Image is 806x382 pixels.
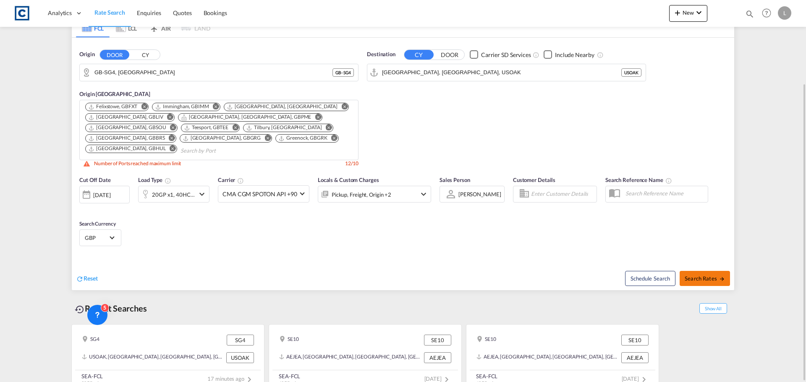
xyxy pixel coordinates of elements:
div: AEJEA, Jebel Ali, United Arab Emirates, Middle East, Middle East [279,352,422,363]
span: Quotes [173,9,191,16]
span: Load Type [138,177,171,183]
div: Press delete to remove this chip. [88,114,165,121]
button: Remove [163,135,176,143]
div: icon-magnify [745,9,754,22]
span: Bookings [204,9,227,16]
div: icon-refreshReset [76,274,98,283]
md-icon: icon-information-outline [165,177,171,184]
span: Rate Search [94,9,125,16]
input: Enter Customer Details [531,188,594,200]
md-chips-wrap: Chips container. Use arrow keys to select chips. [84,100,354,158]
span: 17 minutes ago [207,375,254,382]
span: GB - SG4 [335,70,351,75]
div: 20GP x1 40HC x1 [152,189,195,200]
span: New [673,9,704,16]
button: DOOR [435,50,464,60]
div: SG4 [227,335,254,346]
div: Press delete to remove this chip. [278,135,329,142]
div: [DATE] [79,186,130,203]
button: CY [404,50,434,60]
div: SE10 [279,335,299,346]
div: Immingham, GBIMM [155,103,209,110]
div: Southampton, GBSOU [88,124,166,131]
md-tab-item: LCL [110,19,143,37]
div: Include Nearby [555,51,594,59]
span: Show All [699,303,727,314]
span: Origin [79,50,94,59]
button: Remove [207,103,220,112]
button: Remove [326,135,338,143]
div: AEJEA [621,352,649,363]
md-pagination-wrapper: Use the left and right arrow keys to navigate between tabs [76,19,210,37]
span: [DATE] [622,375,649,382]
md-checkbox: Checkbox No Ink [544,50,594,59]
md-tab-item: AIR [143,19,177,37]
div: SEA-FCL [279,372,300,380]
div: Felixstowe, GBFXT [88,103,137,110]
div: L [778,6,791,20]
div: Carrier SD Services [481,51,531,59]
button: Remove [309,114,322,122]
span: Sales Person [440,177,470,183]
div: [PERSON_NAME] [458,191,501,197]
div: Press delete to remove this chip. [183,135,263,142]
div: Pickup Freight Origin Origin Custom Factory Stuffingicon-chevron-down [318,186,431,203]
button: Remove [336,103,348,112]
div: Tilbury, GBTIL [246,124,322,131]
span: GBP [85,234,108,242]
button: Remove [162,114,174,122]
div: USOAK, Oakland, CA, United States, North America, Americas [82,352,224,363]
md-icon: icon-plus 400-fg [673,8,683,18]
span: Reset [84,275,98,282]
button: Remove [320,124,333,133]
div: 20GP x1 40HC x1icon-chevron-down [138,186,209,203]
md-icon: icon-airplane [149,23,159,30]
md-select: Select Currency: £ GBPUnited Kingdom Pound [84,231,117,244]
button: Note: By default Schedule search will only considerorigin ports, destination ports and cut off da... [625,271,675,286]
button: DOOR [100,50,129,60]
button: Remove [227,124,239,133]
md-icon: icon-refresh [76,275,84,283]
md-input-container: Oakland, CA, USOAK [367,64,646,81]
img: 1fdb9190129311efbfaf67cbb4249bed.jpeg [13,4,31,23]
div: Press delete to remove this chip. [88,124,168,131]
button: Remove [259,135,272,143]
md-icon: icon-chevron-down [694,8,704,18]
span: Analytics [48,9,72,17]
div: SEA-FCL [476,372,497,380]
span: Cut Off Date [79,177,111,183]
span: Destination [367,50,395,59]
div: Press delete to remove this chip. [88,135,167,142]
div: SE10 [621,335,649,346]
div: Liverpool, GBLIV [88,114,163,121]
div: Press delete to remove this chip. [155,103,210,110]
span: Enquiries [137,9,161,16]
div: Press delete to remove this chip. [246,124,323,131]
div: Hull, GBHUL [88,145,166,152]
md-icon: The selected Trucker/Carrierwill be displayed in the rate results If the rates are from another f... [237,177,244,184]
button: CY [131,50,160,60]
md-checkbox: Checkbox No Ink [470,50,531,59]
md-icon: icon-magnify [745,9,754,18]
div: AEJEA [424,352,451,363]
span: Search Rates [685,275,725,282]
div: AEJEA, Jebel Ali, United Arab Emirates, Middle East, Middle East [476,352,619,363]
div: Recent Searches [71,299,150,318]
md-icon: Your search will be saved by the below given name [665,177,672,184]
button: Search Ratesicon-arrow-right [680,271,730,286]
div: Portsmouth, HAM, GBPME [181,114,311,121]
span: Origin [GEOGRAPHIC_DATA] [79,91,150,97]
button: icon-plus 400-fgNewicon-chevron-down [669,5,707,22]
span: [DATE] [424,375,452,382]
md-icon: Unchecked: Ignores neighbouring ports when fetching rates.Checked : Includes neighbouring ports w... [597,52,604,58]
div: Greenock, GBGRK [278,135,327,142]
md-select: Sales Person: Lauren Prentice [458,188,502,200]
div: Press delete to remove this chip. [227,103,339,110]
button: Remove [164,145,177,153]
input: Chips input. [181,144,260,158]
div: SE10 [424,335,451,346]
div: Press delete to remove this chip. [88,145,167,152]
div: SG4 [82,335,99,346]
div: London Gateway Port, GBLGP [227,103,338,110]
